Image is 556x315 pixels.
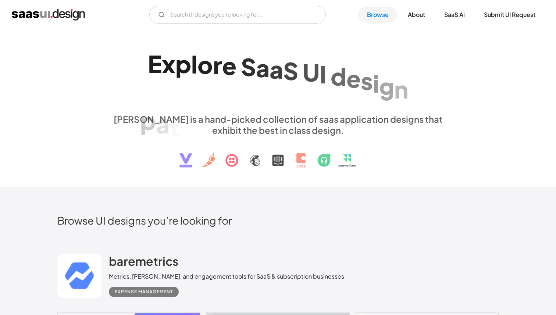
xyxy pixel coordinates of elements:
[115,287,173,296] div: Expense Management
[109,114,447,136] div: [PERSON_NAME] is a hand-picked collection of saas application designs that exhibit the best in cl...
[435,7,474,23] a: SaaS Ai
[475,7,544,23] a: Submit UI Request
[303,58,320,86] div: U
[148,50,162,78] div: E
[222,51,236,80] div: e
[57,214,499,227] h2: Browse UI designs you’re looking for
[283,57,298,85] div: S
[140,106,156,135] div: p
[12,9,85,21] a: home
[373,69,379,97] div: i
[399,7,434,23] a: About
[156,110,170,138] div: a
[175,50,191,78] div: p
[394,75,408,103] div: n
[346,64,361,93] div: e
[109,272,346,281] div: Metrics, [PERSON_NAME], and engagement tools for SaaS & subscription businesses.
[358,7,398,23] a: Browse
[197,50,213,79] div: o
[109,254,178,272] a: baremetrics
[270,55,283,83] div: a
[256,54,270,82] div: a
[213,51,222,79] div: r
[320,60,326,88] div: I
[241,53,256,81] div: S
[162,50,175,78] div: x
[149,6,326,24] form: Email Form
[361,67,373,95] div: s
[170,113,179,142] div: t
[167,136,389,174] img: text, icon, saas logo
[191,50,197,78] div: l
[109,254,178,268] h2: baremetrics
[109,50,447,106] h1: Explore SaaS UI design patterns & interactions.
[379,72,394,100] div: g
[331,62,346,90] div: d
[149,6,326,24] input: Search UI designs you're looking for...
